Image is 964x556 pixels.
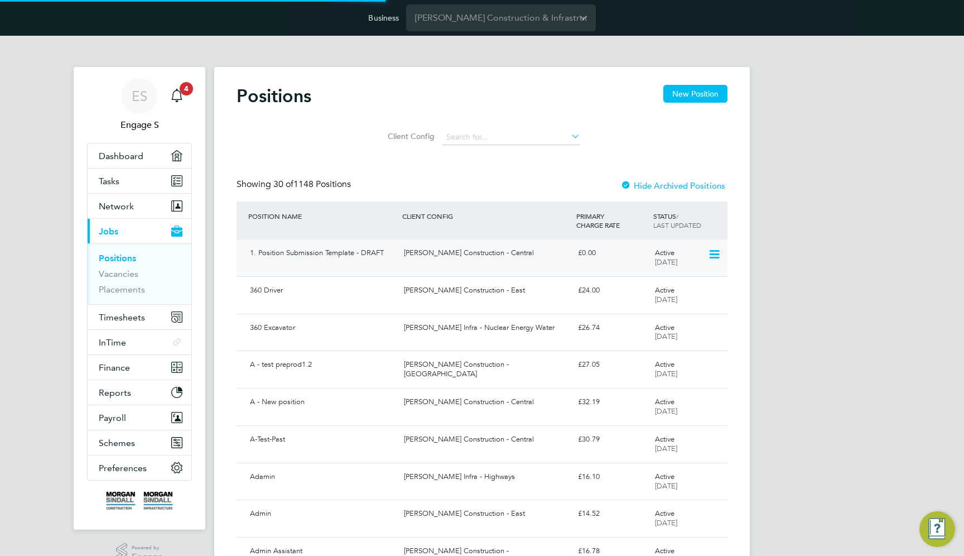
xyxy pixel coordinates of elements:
[99,413,126,423] span: Payroll
[399,356,573,384] div: [PERSON_NAME] Construction - [GEOGRAPHIC_DATA]
[399,468,573,486] div: [PERSON_NAME] Infra - Highways
[245,393,399,411] div: A - New position
[87,78,192,132] a: ESEngage S
[74,67,205,530] nav: Main navigation
[132,89,147,103] span: ES
[99,337,126,348] span: InTime
[237,179,353,190] div: Showing
[99,226,118,237] span: Jobs
[655,546,674,555] span: Active
[573,206,650,235] div: PRIMARY CHARGE RATE
[88,430,191,455] button: Schemes
[99,438,135,448] span: Schemes
[245,206,399,226] div: POSITION NAME
[442,130,580,145] input: Search for...
[99,312,145,323] span: Timesheets
[573,281,650,300] div: £24.00
[573,393,650,411] div: £32.19
[655,285,674,295] span: Active
[99,176,119,186] span: Tasks
[180,82,193,95] span: 4
[655,360,674,369] span: Active
[99,463,147,473] span: Preferences
[399,206,573,226] div: CLIENT CONFIG
[237,85,311,107] h2: Positions
[245,356,399,374] div: A - test preprod1.2
[99,253,136,263] a: Positions
[99,387,131,398] span: Reports
[399,430,573,449] div: [PERSON_NAME] Construction - Central
[653,221,701,229] span: LAST UPDATED
[655,323,674,332] span: Active
[655,332,677,341] span: [DATE]
[88,405,191,430] button: Payroll
[88,143,191,168] a: Dashboard
[88,194,191,218] button: Network
[88,380,191,405] button: Reports
[384,131,435,141] label: Client Config
[573,468,650,486] div: £16.10
[655,518,677,528] span: [DATE]
[88,243,191,304] div: Jobs
[245,468,399,486] div: Adamin
[99,284,145,295] a: Placements
[573,319,650,337] div: £26.74
[245,319,399,337] div: 360 Excavator
[573,244,650,262] div: £0.00
[399,505,573,523] div: [PERSON_NAME] Construction - East
[620,180,725,191] label: Hide Archived Positions
[573,430,650,449] div: £30.79
[655,397,674,406] span: Active
[655,434,674,444] span: Active
[399,393,573,411] div: [PERSON_NAME] Construction - Central
[132,543,163,553] span: Powered by
[166,78,188,114] a: 4
[655,369,677,378] span: [DATE]
[919,511,955,547] button: Engage Resource Center
[655,509,674,518] span: Active
[245,244,399,262] div: 1. Position Submission Template - DRAFT
[88,305,191,329] button: Timesheets
[399,244,573,262] div: [PERSON_NAME] Construction - Central
[573,505,650,523] div: £14.52
[655,406,677,416] span: [DATE]
[676,212,678,221] span: /
[655,472,674,481] span: Active
[87,492,192,510] a: Go to home page
[655,444,677,453] span: [DATE]
[655,481,677,491] span: [DATE]
[99,362,130,373] span: Finance
[399,319,573,337] div: [PERSON_NAME] Infra - Nuclear Energy Water
[245,505,399,523] div: Admin
[245,430,399,449] div: A-Test-Past
[273,179,351,190] span: 1148 Positions
[663,85,727,103] button: New Position
[87,118,192,132] span: Engage S
[88,355,191,380] button: Finance
[368,13,399,23] label: Business
[273,179,293,190] span: 30 of
[99,269,138,279] a: Vacancies
[655,248,674,257] span: Active
[88,330,191,354] button: InTime
[245,281,399,300] div: 360 Driver
[99,151,143,161] span: Dashboard
[106,492,173,510] img: morgansindall-logo-retina.png
[655,257,677,267] span: [DATE]
[655,295,677,304] span: [DATE]
[88,169,191,193] a: Tasks
[99,201,134,212] span: Network
[650,206,727,235] div: STATUS
[399,281,573,300] div: [PERSON_NAME] Construction - East
[88,456,191,480] button: Preferences
[573,356,650,374] div: £27.05
[88,219,191,243] button: Jobs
